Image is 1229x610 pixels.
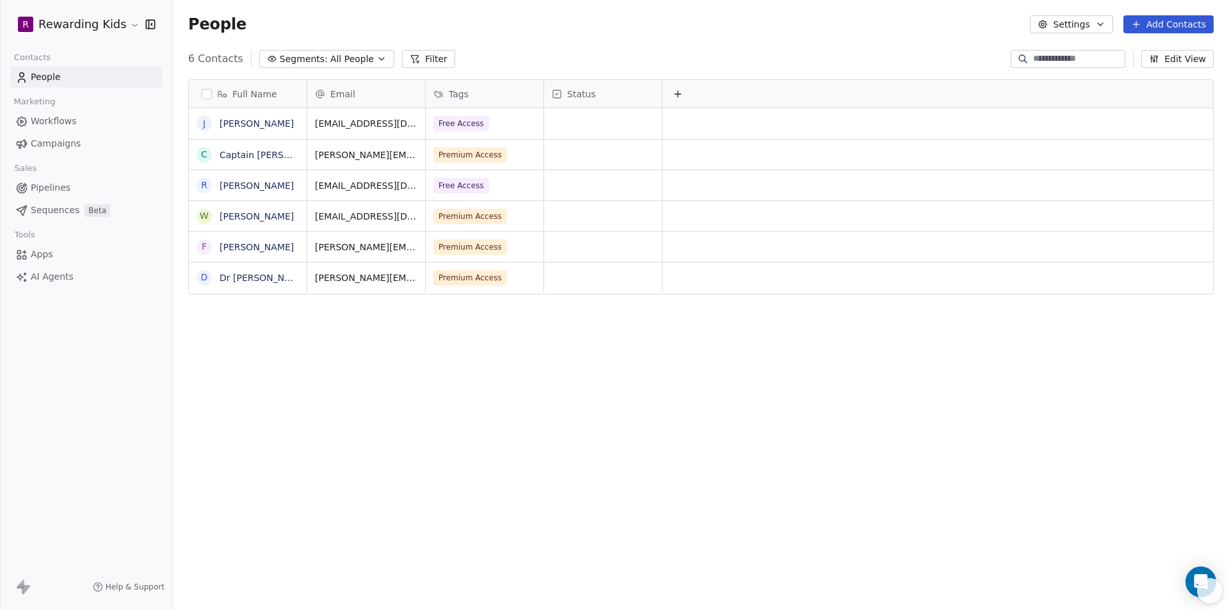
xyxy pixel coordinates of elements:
span: R [22,18,29,31]
a: [PERSON_NAME] [220,181,294,191]
div: Email [307,80,425,108]
button: Edit View [1141,50,1214,68]
a: Captain [PERSON_NAME] [220,150,332,160]
div: C [201,148,207,161]
a: People [10,67,162,88]
span: Premium Access [433,209,507,224]
div: grid [189,108,307,586]
div: Status [544,80,662,108]
span: People [31,70,61,84]
span: Workflows [31,115,77,128]
div: D [201,271,208,284]
span: Premium Access [433,270,507,285]
a: AI Agents [10,266,162,287]
span: [EMAIL_ADDRESS][DOMAIN_NAME] [315,210,417,223]
div: W [200,209,209,223]
a: Dr [PERSON_NAME] [220,273,307,283]
a: Campaigns [10,133,162,154]
a: Workflows [10,111,162,132]
span: Sequences [31,204,79,217]
div: R [201,179,207,192]
span: Beta [84,204,110,217]
span: Free Access [433,178,489,193]
span: Sales [9,159,42,178]
a: Apps [10,244,162,265]
span: [EMAIL_ADDRESS][DOMAIN_NAME] [315,117,417,130]
div: J [203,117,205,131]
span: Status [567,88,596,100]
button: RRewarding Kids [15,13,136,35]
span: [PERSON_NAME][EMAIL_ADDRESS][DOMAIN_NAME] [315,241,417,253]
span: Pipelines [31,181,70,195]
span: Full Name [232,88,277,100]
span: AI Agents [31,270,74,284]
span: Marketing [8,92,61,111]
button: Settings [1030,15,1113,33]
a: SequencesBeta [10,200,162,221]
span: Help & Support [106,582,165,592]
span: People [188,15,246,34]
span: 6 Contacts [188,51,243,67]
span: Apps [31,248,53,261]
span: Tools [9,225,40,245]
div: Open Intercom Messenger [1185,566,1216,597]
span: Segments: [280,52,328,66]
a: Pipelines [10,177,162,198]
span: Rewarding Kids [38,16,127,33]
span: Contacts [8,48,56,67]
span: Campaigns [31,137,81,150]
a: [PERSON_NAME] [220,242,294,252]
span: Premium Access [433,147,507,163]
span: Email [330,88,355,100]
div: Tags [426,80,543,108]
span: Free Access [433,116,489,131]
span: Premium Access [433,239,507,255]
div: grid [307,108,1214,586]
span: [EMAIL_ADDRESS][DOMAIN_NAME] [315,179,417,192]
span: [PERSON_NAME][EMAIL_ADDRESS][DOMAIN_NAME] [315,271,417,284]
a: [PERSON_NAME] [220,211,294,221]
button: Add Contacts [1123,15,1214,33]
span: All People [330,52,374,66]
span: Tags [449,88,469,100]
div: Full Name [189,80,307,108]
button: Filter [402,50,455,68]
div: F [202,240,207,253]
a: [PERSON_NAME] [220,118,294,129]
a: Help & Support [93,582,165,592]
span: [PERSON_NAME][EMAIL_ADDRESS][DOMAIN_NAME] [315,148,417,161]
